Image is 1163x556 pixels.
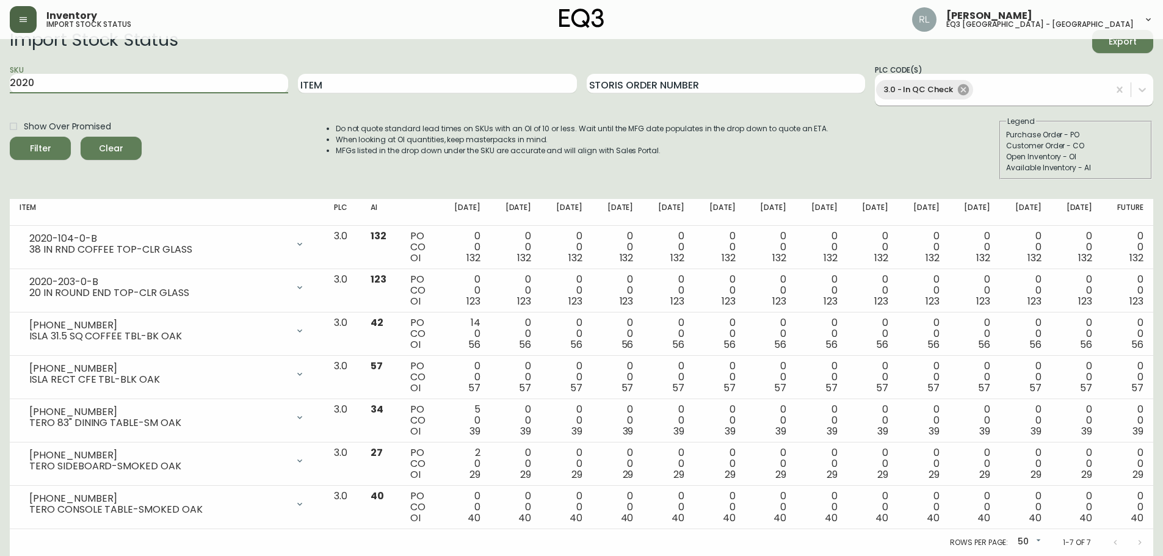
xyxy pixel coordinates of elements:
div: 0 0 [653,491,684,524]
span: 123 [371,272,386,286]
span: 123 [874,294,888,308]
div: 0 0 [959,361,991,394]
span: 132 [670,251,684,265]
span: 57 [519,381,531,395]
span: 40 [825,511,838,525]
div: 0 0 [806,404,838,437]
th: [DATE] [490,199,542,226]
span: Show Over Promised [24,120,111,133]
span: 132 [874,251,888,265]
button: Clear [81,137,142,160]
div: 0 0 [959,404,991,437]
span: 40 [1029,511,1042,525]
span: OI [410,511,421,525]
td: 3.0 [324,399,361,442]
span: 40 [774,511,786,525]
div: 0 0 [908,447,940,480]
div: 0 0 [551,447,582,480]
span: OI [410,468,421,482]
h2: Import Stock Status [10,30,178,53]
span: 132 [1027,251,1042,265]
div: 2020-104-0-B [29,233,288,244]
div: 0 0 [1010,404,1042,437]
span: 29 [1031,468,1042,482]
div: ISLA 31.5 SQ COFFEE TBL-BK OAK [29,331,288,342]
span: 40 [518,511,531,525]
td: 3.0 [324,486,361,529]
span: Inventory [46,11,97,21]
div: TERO CONSOLE TABLE-SMOKED OAK [29,504,288,515]
th: [DATE] [949,199,1001,226]
div: 0 0 [857,404,889,437]
span: 56 [774,338,786,352]
td: 3.0 [324,312,361,356]
div: 0 0 [857,231,889,264]
span: 29 [1132,468,1143,482]
span: 132 [466,251,480,265]
div: 0 0 [908,404,940,437]
div: [PHONE_NUMBER] [29,406,288,417]
div: 0 0 [602,361,634,394]
span: 57 [468,381,480,395]
div: 0 0 [755,317,787,350]
div: 0 0 [1010,231,1042,264]
div: 0 0 [959,491,991,524]
div: 0 0 [704,274,736,307]
div: Customer Order - CO [1006,140,1145,151]
span: 39 [827,424,838,438]
td: 3.0 [324,356,361,399]
div: 0 0 [500,447,532,480]
span: 56 [825,338,838,352]
div: TERO SIDEBOARD-SMOKED OAK [29,461,288,472]
div: 0 0 [755,404,787,437]
span: 132 [1129,251,1143,265]
div: [PHONE_NUMBER]TERO SIDEBOARD-SMOKED OAK [20,447,314,474]
span: 56 [621,338,634,352]
span: 132 [568,251,582,265]
span: OI [410,424,421,438]
div: 0 0 [500,317,532,350]
th: [DATE] [1000,199,1051,226]
div: 0 0 [500,361,532,394]
span: 29 [1081,468,1092,482]
span: 57 [774,381,786,395]
div: 0 0 [908,317,940,350]
div: 0 0 [653,361,684,394]
div: 0 0 [1112,447,1143,480]
span: 57 [1131,381,1143,395]
div: 0 0 [704,447,736,480]
div: 0 0 [908,231,940,264]
div: 0 0 [551,491,582,524]
span: 40 [371,489,384,503]
span: 132 [976,251,990,265]
div: 0 0 [1010,317,1042,350]
span: 29 [775,468,786,482]
div: 0 0 [500,491,532,524]
span: 34 [371,402,383,416]
div: 0 0 [1061,274,1093,307]
span: 3.0 - In QC Check [876,83,960,96]
span: 29 [571,468,582,482]
th: [DATE] [592,199,643,226]
li: MFGs listed in the drop down under the SKU are accurate and will align with Sales Portal. [336,145,829,156]
div: 0 0 [857,317,889,350]
span: Export [1102,34,1143,49]
th: [DATE] [847,199,899,226]
th: [DATE] [796,199,847,226]
span: 40 [977,511,990,525]
span: 39 [623,424,634,438]
span: 56 [570,338,582,352]
div: 14 0 [449,317,480,350]
span: 39 [673,424,684,438]
div: 0 0 [449,491,480,524]
img: logo [559,9,604,28]
div: 0 0 [704,361,736,394]
h5: eq3 [GEOGRAPHIC_DATA] - [GEOGRAPHIC_DATA] [946,21,1134,28]
div: PO CO [410,317,430,350]
span: 123 [772,294,786,308]
span: 29 [979,468,990,482]
div: 0 0 [755,361,787,394]
div: 0 0 [1010,274,1042,307]
div: 0 0 [653,404,684,437]
div: 0 0 [959,317,991,350]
